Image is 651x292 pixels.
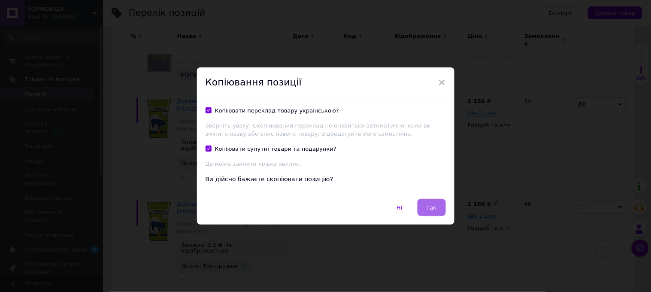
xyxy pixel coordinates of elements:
span: Це може зайняти кілька хвилин. [206,161,302,167]
span: × [438,75,446,90]
span: Ні [397,204,402,211]
div: Ви дійсно бажаєте скопіювати позицію? [206,175,446,184]
button: Так [418,199,446,216]
button: Ні [388,199,411,216]
span: Копіювання позиції [206,77,302,88]
span: Зверніть увагу! Скопійований переклад не оновиться автоматично, коли ви зміните назву або опис но... [206,122,431,137]
span: Так [427,204,437,211]
div: Копіювати переклад товару українською? [215,107,339,115]
div: Копіювати супутні товари та подарунки? [215,145,337,153]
